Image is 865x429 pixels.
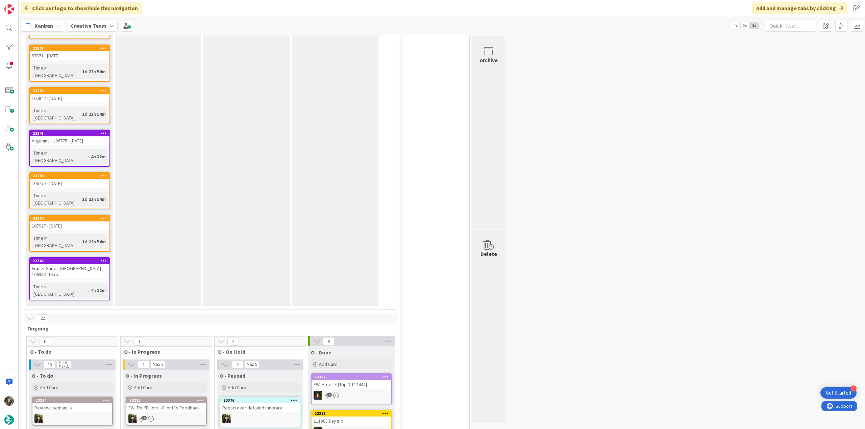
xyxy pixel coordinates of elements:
[40,384,61,391] span: Add Card...
[220,397,300,403] div: 23376
[126,397,207,426] a: 23281FW: TourTailors - Client´s FeedbackBC
[32,192,79,207] div: Time in [GEOGRAPHIC_DATA]
[820,387,857,399] div: Open Get Started checklist, remaining modules: 4
[850,385,857,392] div: 4
[79,68,80,75] span: :
[30,130,109,136] div: 23341
[79,195,80,203] span: :
[247,363,257,366] div: Max 5
[480,56,498,64] div: Archive
[30,179,109,188] div: 106775 - [DATE]
[80,68,107,75] div: 1d 22h 54m
[220,403,300,412] div: Reescrever detailed itinerary
[220,372,245,379] span: O - Paused
[21,2,142,14] div: Click our logo to show/hide this navigation
[27,325,389,332] span: Ongoing
[228,384,249,391] span: Add Card...
[30,136,109,145] div: Argenina - 106775 - [DATE]
[33,46,109,51] div: 23201
[314,391,322,400] img: MC
[312,410,391,425] div: 23373111808 Daytrip
[30,45,109,60] div: 2320197871 - [DATE]
[32,149,88,164] div: Time in [GEOGRAPHIC_DATA]
[30,173,109,188] div: 23203106775 - [DATE]
[33,131,109,136] div: 23341
[312,374,391,380] div: 23372
[29,45,110,82] a: 2320197871 - [DATE]Time in [GEOGRAPHIC_DATA]:1d 22h 54m
[37,314,48,322] span: 22
[29,172,110,209] a: 23203106775 - [DATE]Time in [GEOGRAPHIC_DATA]:1d 22h 54m
[312,374,391,389] div: 23372FW: Hotel IE [TripID:112444]
[480,250,497,258] div: Delete
[59,361,67,365] div: Min 0
[33,173,109,178] div: 23203
[30,51,109,60] div: 97871 - [DATE]
[29,87,110,124] a: 23202105847 - [DATE]Time in [GEOGRAPHIC_DATA]:1d 22h 54m
[30,221,109,230] div: 107927 - [DATE]
[315,375,391,379] div: 23372
[30,264,109,279] div: Fraser Suites [GEOGRAPHIC_DATA] - 106352 -15 oct
[34,22,53,30] span: Kanban
[88,287,89,294] span: :
[30,348,109,355] span: O - To do
[766,20,816,32] input: Quick Filter...
[134,384,155,391] span: Add Card...
[30,45,109,51] div: 23201
[30,88,109,94] div: 23202
[32,64,79,79] div: Time in [GEOGRAPHIC_DATA]
[30,94,109,103] div: 105847 - [DATE]
[126,397,206,403] div: 23281
[29,215,110,252] a: 23204107927 - [DATE]Time in [GEOGRAPHIC_DATA]:1d 22h 54m
[35,398,112,403] div: 23384
[80,195,107,203] div: 1d 22h 54m
[220,397,301,428] a: 23376Reescrever detailed itineraryBC
[30,215,109,221] div: 23204
[311,373,392,404] a: 23372FW: Hotel IE [TripID:112444]MC
[33,216,109,221] div: 23204
[89,153,107,160] div: 4h 32m
[79,110,80,118] span: :
[71,22,106,29] b: Creative Team
[124,348,203,355] span: O - In Progress
[227,338,239,346] span: 2
[142,416,147,420] span: 4
[30,88,109,103] div: 23202105847 - [DATE]
[80,238,107,245] div: 1d 22h 54m
[32,283,88,298] div: Time in [GEOGRAPHIC_DATA]
[126,397,206,412] div: 23281FW: TourTailors - Client´s Feedback
[138,360,149,369] span: 1
[30,215,109,230] div: 23204107927 - [DATE]
[232,360,243,369] span: 2
[30,130,109,145] div: 23341Argenina - 106775 - [DATE]
[33,88,109,93] div: 23202
[126,372,162,379] span: O - In Progress
[128,414,137,423] img: BC
[323,337,335,345] span: 9
[34,414,43,423] img: BC
[315,411,391,416] div: 23373
[40,338,51,346] span: 10
[32,107,79,122] div: Time in [GEOGRAPHIC_DATA]
[33,259,109,263] div: 23342
[32,397,113,426] a: 23384Reviews semanaisBC
[32,397,112,412] div: 23384Reviews semanais
[80,110,107,118] div: 1d 22h 54m
[4,396,14,406] img: IG
[752,2,847,14] div: Add and manage tabs by clicking
[30,173,109,179] div: 23203
[311,349,331,356] span: O - Done
[88,153,89,160] span: :
[826,390,851,396] div: Get Started
[4,4,14,14] img: Visit kanbanzone.com
[740,22,749,29] span: 2x
[32,403,112,412] div: Reviews semanais
[312,417,391,425] div: 111808 Daytrip
[220,397,300,412] div: 23376Reescrever detailed itinerary
[4,415,14,425] img: avatar
[153,363,163,366] div: Max 3
[319,361,341,367] span: Add Card...
[129,398,206,403] div: 23281
[749,22,759,29] span: 3x
[44,360,55,369] span: 10
[223,398,300,403] div: 23376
